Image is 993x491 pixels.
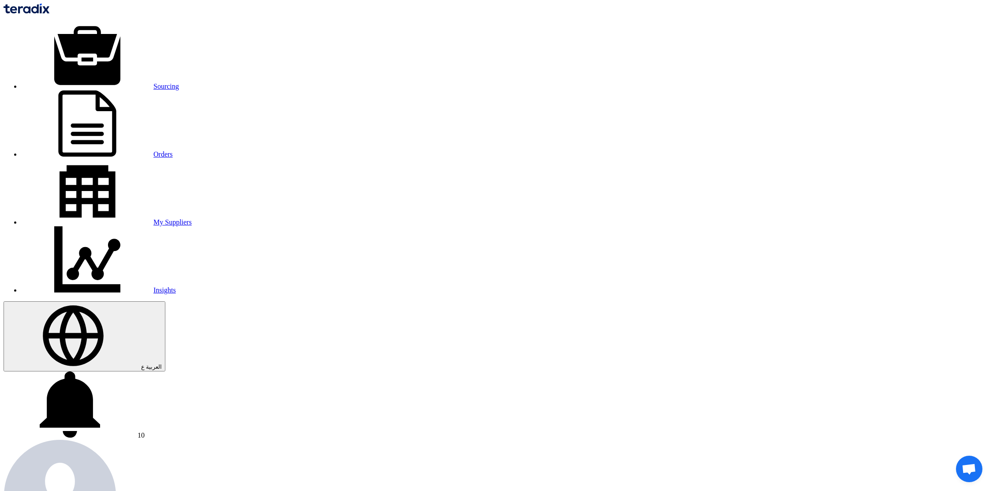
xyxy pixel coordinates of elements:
a: My Suppliers [21,218,192,226]
a: Open chat [956,456,982,482]
a: Sourcing [21,82,179,90]
a: Orders [21,150,173,158]
button: العربية ع [4,301,165,371]
span: ع [141,364,145,370]
a: Insights [21,286,176,294]
span: العربية [146,364,162,370]
span: 10 [138,431,145,439]
img: Teradix logo [4,4,49,14]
